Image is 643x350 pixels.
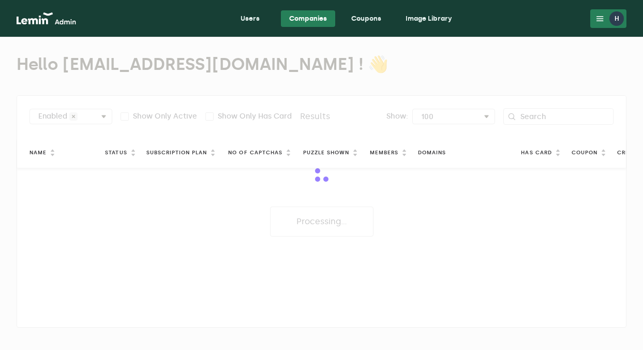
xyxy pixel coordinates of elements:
a: Companies [281,10,335,27]
label: Domains [418,149,517,157]
label: Has Card [521,149,551,157]
label: Members [370,149,398,157]
label: Name [29,149,47,157]
button: H [590,9,626,28]
a: Image Library [397,10,460,27]
label: Subscription Plan [146,149,207,157]
label: Status [105,149,127,157]
label: Coupon [572,149,597,157]
label: Puzzle Shown [303,149,349,157]
a: Users [223,10,277,27]
img: logo [17,12,77,25]
a: Coupons [339,10,393,27]
div: H [609,11,624,26]
label: No Of Captchas [228,149,282,157]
